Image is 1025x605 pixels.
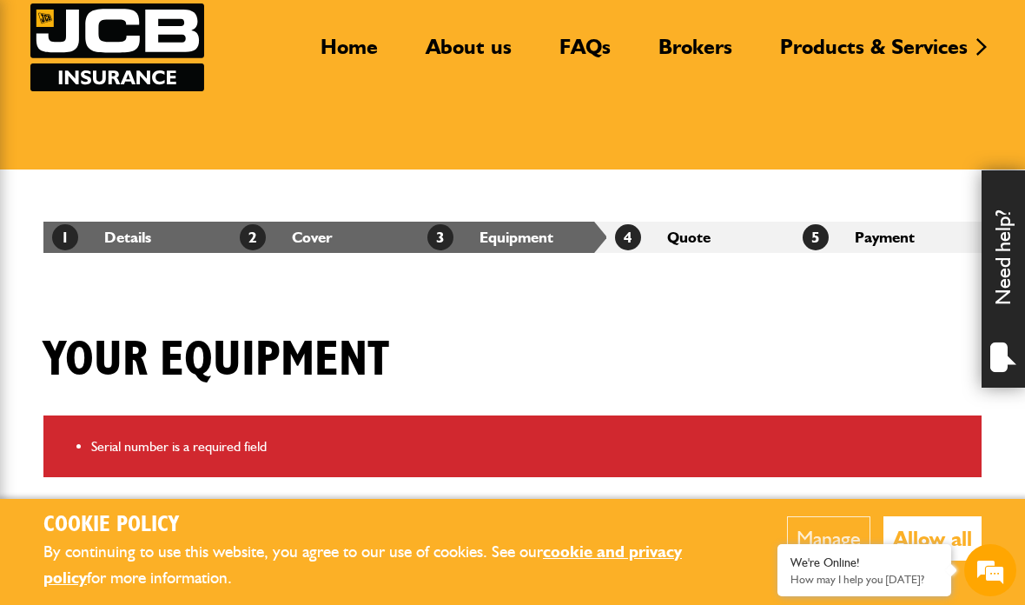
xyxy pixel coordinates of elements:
a: Brokers [645,34,745,74]
a: Products & Services [767,34,981,74]
div: We're Online! [790,555,938,570]
a: Home [307,34,391,74]
a: FAQs [546,34,624,74]
span: 3 [427,224,453,250]
button: Manage [787,516,870,561]
img: JCB Insurance Services logo [30,3,204,91]
p: By continuing to use this website, you agree to our use of cookies. See our for more information. [43,539,734,592]
li: Quote [606,222,794,253]
a: 1Details [52,228,151,246]
a: JCB Insurance Services [30,3,204,91]
span: 4 [615,224,641,250]
span: 2 [240,224,266,250]
button: Allow all [883,516,982,561]
a: 2Cover [240,228,333,246]
span: 1 [52,224,78,250]
span: 5 [803,224,829,250]
p: How may I help you today? [790,573,938,586]
div: Need help? [982,170,1025,388]
h1: Your equipment [43,331,389,389]
a: About us [413,34,525,74]
li: Serial number is a required field [91,435,969,458]
li: Equipment [419,222,606,253]
h2: Cookie Policy [43,512,734,539]
li: Payment [794,222,982,253]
